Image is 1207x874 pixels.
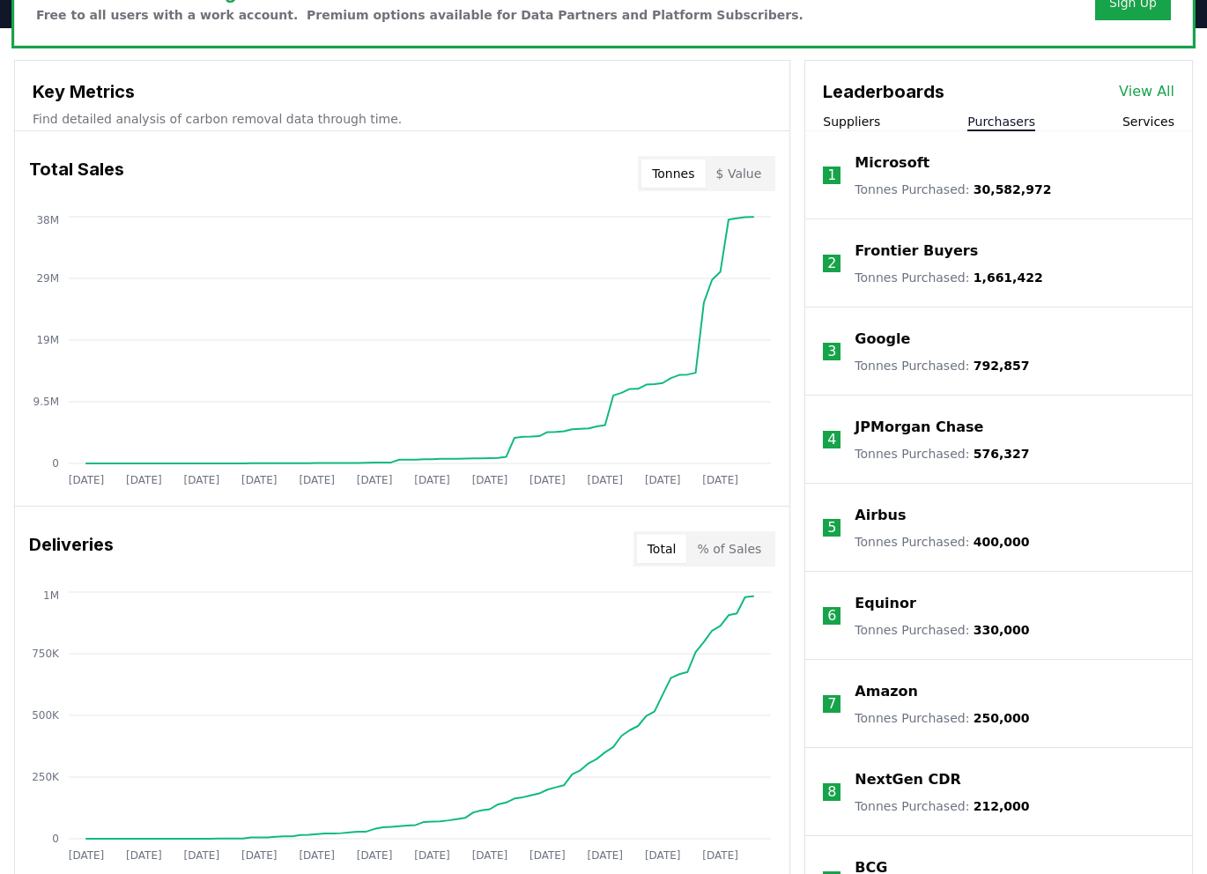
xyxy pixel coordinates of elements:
[855,357,1029,374] p: Tonnes Purchased :
[855,241,978,262] a: Frontier Buyers
[855,505,906,526] a: Airbus
[706,159,773,188] button: $ Value
[52,833,59,845] tspan: 0
[855,709,1029,727] p: Tonnes Purchased :
[974,535,1030,549] span: 400,000
[36,334,59,346] tspan: 19M
[29,156,124,191] h3: Total Sales
[32,771,60,783] tspan: 250K
[33,396,59,408] tspan: 9.5M
[855,445,1029,463] p: Tonnes Purchased :
[702,474,738,486] tspan: [DATE]
[1119,81,1174,102] a: View All
[974,447,1030,461] span: 576,327
[855,769,961,790] a: NextGen CDR
[414,849,450,862] tspan: [DATE]
[967,113,1035,130] button: Purchasers
[357,849,393,862] tspan: [DATE]
[974,359,1030,373] span: 792,857
[33,78,772,105] h3: Key Metrics
[33,110,772,128] p: Find detailed analysis of carbon removal data through time.
[69,474,105,486] tspan: [DATE]
[974,270,1043,285] span: 1,661,422
[529,474,566,486] tspan: [DATE]
[827,693,836,715] p: 7
[36,6,803,24] p: Free to all users with a work account. Premium options available for Data Partners and Platform S...
[32,709,60,722] tspan: 500K
[827,253,836,274] p: 2
[587,849,623,862] tspan: [DATE]
[702,849,738,862] tspan: [DATE]
[855,329,910,350] a: Google
[36,214,59,226] tspan: 38M
[855,797,1029,815] p: Tonnes Purchased :
[827,341,836,362] p: 3
[855,533,1029,551] p: Tonnes Purchased :
[52,457,59,470] tspan: 0
[855,152,929,174] a: Microsoft
[1122,113,1174,130] button: Services
[69,849,105,862] tspan: [DATE]
[827,165,836,186] p: 1
[472,849,508,862] tspan: [DATE]
[827,605,836,626] p: 6
[855,621,1029,639] p: Tonnes Purchased :
[974,799,1030,813] span: 212,000
[43,589,59,602] tspan: 1M
[855,417,983,438] a: JPMorgan Chase
[823,78,944,105] h3: Leaderboards
[29,531,114,567] h3: Deliveries
[36,272,59,285] tspan: 29M
[184,474,220,486] tspan: [DATE]
[357,474,393,486] tspan: [DATE]
[241,474,278,486] tspan: [DATE]
[184,849,220,862] tspan: [DATE]
[855,269,1042,286] p: Tonnes Purchased :
[855,681,918,702] a: Amazon
[32,648,60,660] tspan: 750K
[126,849,162,862] tspan: [DATE]
[855,593,916,614] a: Equinor
[414,474,450,486] tspan: [DATE]
[299,474,335,486] tspan: [DATE]
[855,181,1051,198] p: Tonnes Purchased :
[823,113,880,130] button: Suppliers
[974,623,1030,637] span: 330,000
[974,711,1030,725] span: 250,000
[299,849,335,862] tspan: [DATE]
[472,474,508,486] tspan: [DATE]
[529,849,566,862] tspan: [DATE]
[645,474,681,486] tspan: [DATE]
[686,535,772,563] button: % of Sales
[827,429,836,450] p: 4
[241,849,278,862] tspan: [DATE]
[827,517,836,538] p: 5
[641,159,705,188] button: Tonnes
[126,474,162,486] tspan: [DATE]
[827,781,836,803] p: 8
[587,474,623,486] tspan: [DATE]
[974,182,1052,196] span: 30,582,972
[637,535,687,563] button: Total
[645,849,681,862] tspan: [DATE]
